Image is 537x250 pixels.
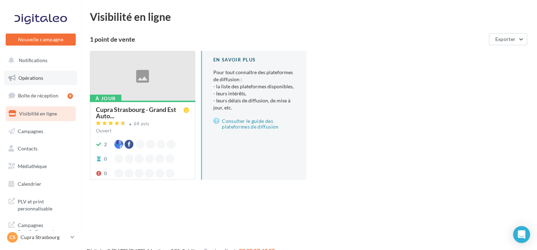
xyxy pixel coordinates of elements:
[4,53,74,68] button: Notifications
[4,194,77,215] a: PLV et print personnalisable
[4,71,77,85] a: Opérations
[10,234,16,241] span: CS
[104,170,107,177] div: 0
[4,124,77,139] a: Campagnes
[18,181,41,187] span: Calendrier
[4,88,77,103] a: Boîte de réception9
[21,234,68,241] p: Cupra Strasbourg
[4,159,77,174] a: Médiathèque
[4,218,77,238] a: Campagnes DataOnDemand
[4,177,77,191] a: Calendrier
[18,128,43,134] span: Campagnes
[213,56,295,63] div: En savoir plus
[6,231,76,244] a: CS Cupra Strasbourg
[213,117,295,131] a: Consulter le guide des plateformes de diffusion
[6,34,76,46] button: Nouvelle campagne
[19,57,47,63] span: Notifications
[90,36,486,42] div: 1 point de vente
[90,11,529,22] div: Visibilité en ligne
[213,69,295,111] p: Pour tout connaître des plateformes de diffusion :
[213,90,295,97] li: - leurs intérêts,
[96,106,184,119] span: Cupra Strasbourg - Grand Est Auto...
[18,197,73,212] span: PLV et print personnalisable
[18,75,43,81] span: Opérations
[96,127,111,133] span: Ouvert
[18,145,37,151] span: Contacts
[18,93,58,99] span: Boîte de réception
[213,97,295,111] li: - leurs délais de diffusion, de mise à jour, etc.
[4,106,77,121] a: Visibilité en ligne
[495,36,515,42] span: Exporter
[96,120,189,129] a: 64 avis
[513,226,530,243] div: Open Intercom Messenger
[4,141,77,156] a: Contacts
[104,155,107,162] div: 0
[18,163,47,169] span: Médiathèque
[104,141,107,148] div: 2
[19,111,57,117] span: Visibilité en ligne
[134,121,149,126] div: 64 avis
[68,93,73,99] div: 9
[489,33,527,45] button: Exporter
[90,95,121,102] div: À jour
[213,83,295,90] li: - la liste des plateformes disponibles,
[18,220,73,236] span: Campagnes DataOnDemand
